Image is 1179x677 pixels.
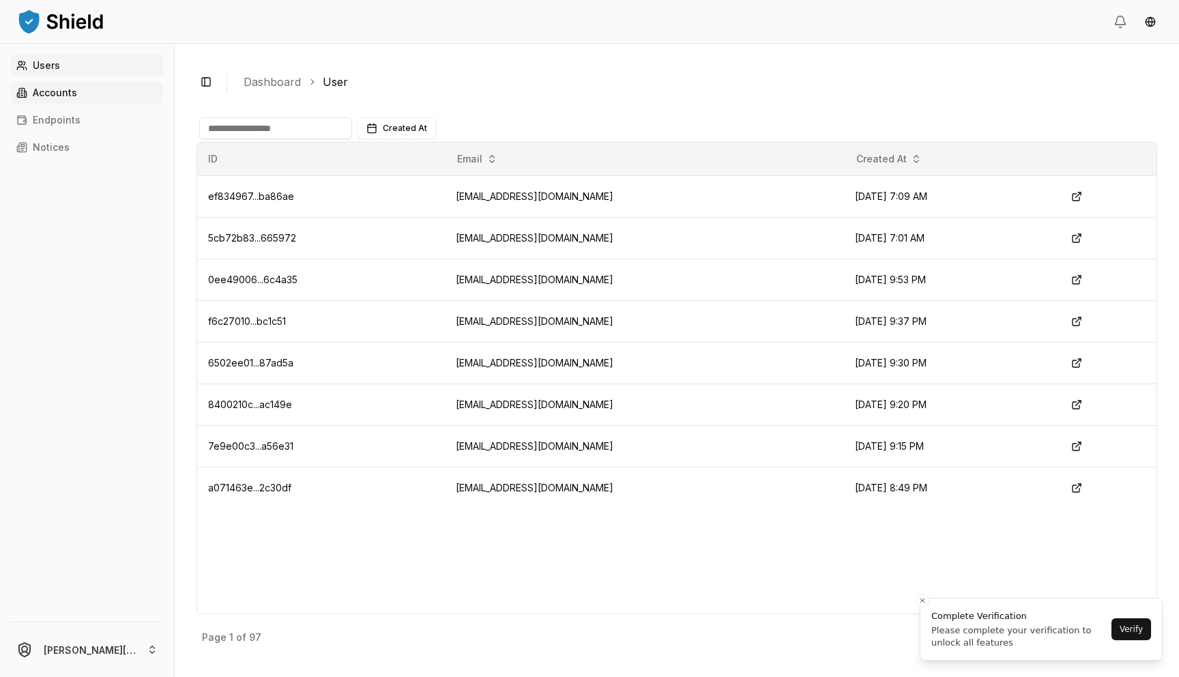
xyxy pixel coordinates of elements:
[323,74,348,90] a: User
[855,190,927,202] span: [DATE] 7:09 AM
[229,633,233,642] p: 1
[916,594,929,607] button: Close toast
[208,315,286,327] span: f6c27010...bc1c51
[452,148,503,170] button: Email
[358,117,436,139] button: Created At
[236,633,246,642] p: of
[931,609,1107,623] div: Complete Verification
[445,342,844,384] td: [EMAIL_ADDRESS][DOMAIN_NAME]
[445,384,844,425] td: [EMAIL_ADDRESS][DOMAIN_NAME]
[931,624,1107,649] div: Please complete your verification to unlock all features
[44,643,136,657] p: [PERSON_NAME][EMAIL_ADDRESS][DOMAIN_NAME]
[11,136,163,158] a: Notices
[16,8,105,35] img: ShieldPay Logo
[855,399,927,410] span: [DATE] 9:20 PM
[855,440,924,452] span: [DATE] 9:15 PM
[1111,618,1151,640] button: Verify
[244,74,301,90] a: Dashboard
[33,115,81,125] p: Endpoints
[445,175,844,217] td: [EMAIL_ADDRESS][DOMAIN_NAME]
[33,88,77,98] p: Accounts
[445,425,844,467] td: [EMAIL_ADDRESS][DOMAIN_NAME]
[197,143,445,175] th: ID
[855,482,927,493] span: [DATE] 8:49 PM
[11,55,163,76] a: Users
[208,357,293,369] span: 6502ee01...87ad5a
[11,82,163,104] a: Accounts
[855,315,927,327] span: [DATE] 9:37 PM
[855,232,925,244] span: [DATE] 7:01 AM
[855,274,926,285] span: [DATE] 9:53 PM
[244,74,1146,90] nav: breadcrumb
[855,357,927,369] span: [DATE] 9:30 PM
[445,467,844,508] td: [EMAIL_ADDRESS][DOMAIN_NAME]
[445,259,844,300] td: [EMAIL_ADDRESS][DOMAIN_NAME]
[445,300,844,342] td: [EMAIL_ADDRESS][DOMAIN_NAME]
[208,190,294,202] span: ef834967...ba86ae
[851,148,927,170] button: Created At
[445,217,844,259] td: [EMAIL_ADDRESS][DOMAIN_NAME]
[208,232,296,244] span: 5cb72b83...665972
[5,628,169,672] button: [PERSON_NAME][EMAIL_ADDRESS][DOMAIN_NAME]
[208,482,291,493] span: a071463e...2c30df
[249,633,261,642] p: 97
[208,399,292,410] span: 8400210c...ac149e
[11,109,163,131] a: Endpoints
[208,440,293,452] span: 7e9e00c3...a56e31
[202,633,227,642] p: Page
[33,143,70,152] p: Notices
[33,61,60,70] p: Users
[208,274,297,285] span: 0ee49006...6c4a35
[383,123,427,134] span: Created At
